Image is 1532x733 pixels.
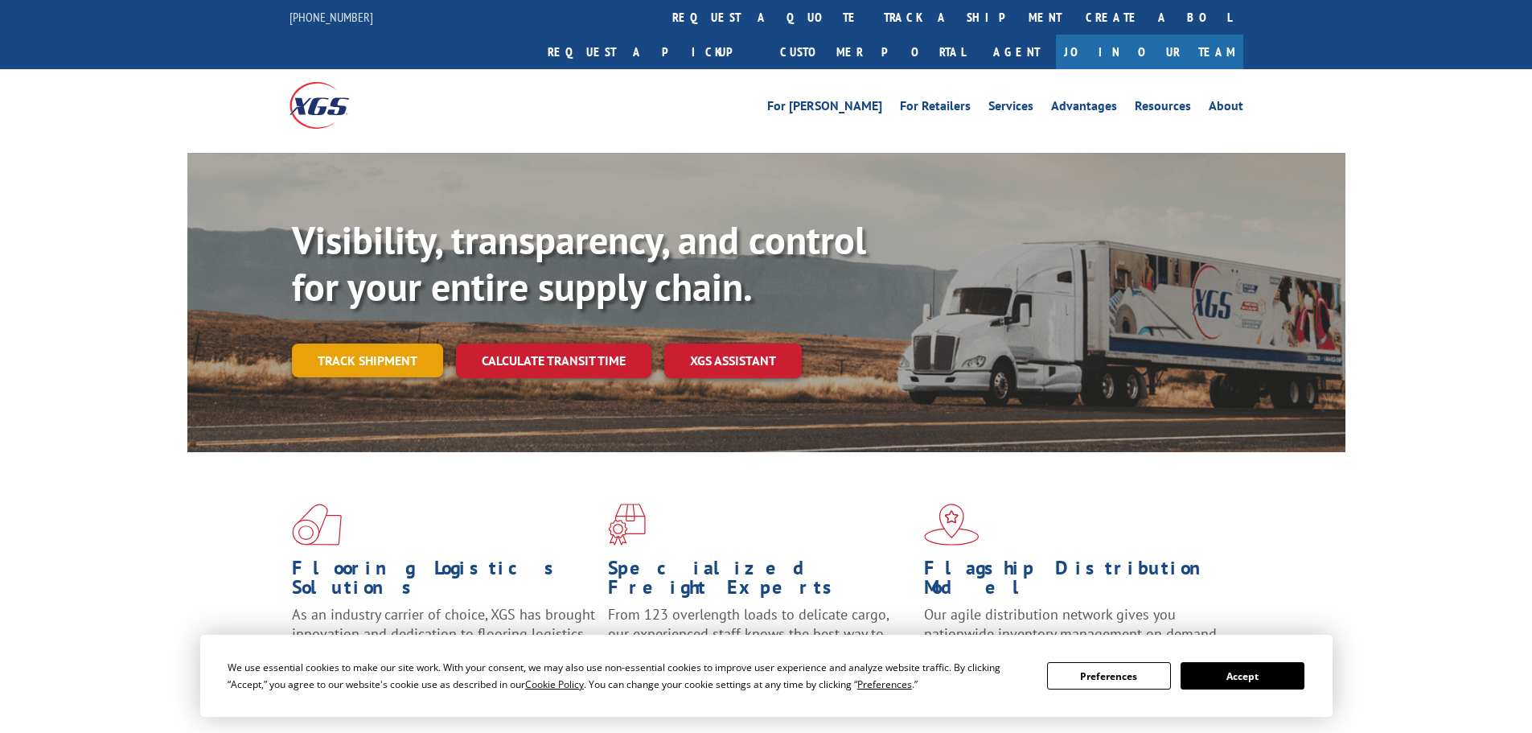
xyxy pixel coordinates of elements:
[900,100,971,117] a: For Retailers
[924,558,1228,605] h1: Flagship Distribution Model
[456,344,651,378] a: Calculate transit time
[608,504,646,546] img: xgs-icon-focused-on-flooring-red
[292,504,342,546] img: xgs-icon-total-supply-chain-intelligence-red
[1209,100,1243,117] a: About
[292,215,866,311] b: Visibility, transparency, and control for your entire supply chain.
[200,635,1333,717] div: Cookie Consent Prompt
[1047,662,1171,690] button: Preferences
[1135,100,1191,117] a: Resources
[292,558,596,605] h1: Flooring Logistics Solutions
[292,344,443,377] a: Track shipment
[228,659,1028,693] div: We use essential cookies to make our site work. With your consent, we may also use non-essential ...
[924,504,980,546] img: xgs-icon-flagship-distribution-model-red
[608,558,912,605] h1: Specialized Freight Experts
[924,605,1220,643] span: Our agile distribution network gives you nationwide inventory management on demand.
[290,9,373,25] a: [PHONE_NUMBER]
[1181,662,1304,690] button: Accept
[768,35,977,69] a: Customer Portal
[292,605,595,662] span: As an industry carrier of choice, XGS has brought innovation and dedication to flooring logistics...
[977,35,1056,69] a: Agent
[1051,100,1117,117] a: Advantages
[536,35,768,69] a: Request a pickup
[664,344,802,378] a: XGS ASSISTANT
[988,100,1033,117] a: Services
[525,677,584,691] span: Cookie Policy
[767,100,882,117] a: For [PERSON_NAME]
[608,605,912,677] p: From 123 overlength loads to delicate cargo, our experienced staff knows the best way to move you...
[1056,35,1243,69] a: Join Our Team
[857,677,912,691] span: Preferences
